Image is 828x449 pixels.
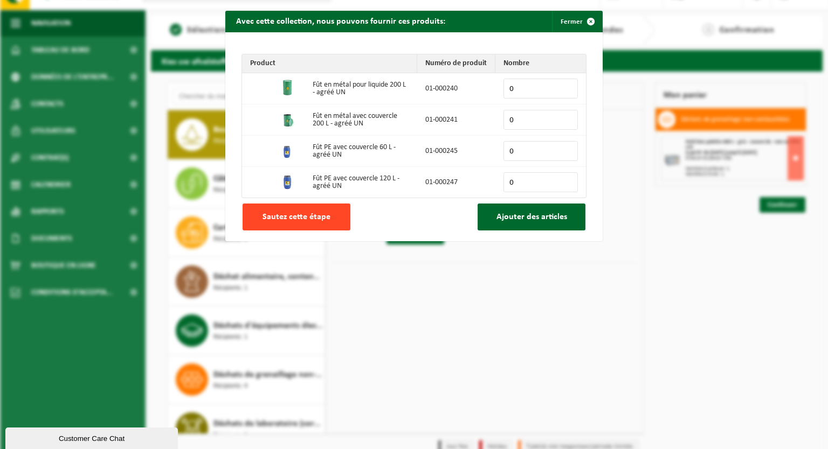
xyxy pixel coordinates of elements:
[305,104,417,136] td: Fût en métal avec couvercle 200 L - agréé UN
[305,167,417,198] td: Fût PE avec couvercle 120 L - agréé UN
[417,73,495,104] td: 01-000240
[5,425,180,449] iframe: chat widget
[305,136,417,167] td: Fût PE avec couvercle 60 L - agréé UN
[279,142,296,159] img: 01-000245
[552,11,602,32] button: Fermer
[242,54,417,73] th: Product
[478,204,585,230] button: Ajouter des articles
[417,136,495,167] td: 01-000245
[417,167,495,198] td: 01-000247
[225,11,456,31] h2: Avec cette collection, nous pouvons fournir ces produits:
[279,173,296,190] img: 01-000247
[417,104,495,136] td: 01-000241
[496,213,567,221] span: Ajouter des articles
[495,54,586,73] th: Nombre
[417,54,495,73] th: Numéro de produit
[279,110,296,128] img: 01-000241
[305,73,417,104] td: Fût en métal pour liquide 200 L - agréé UN
[243,204,350,230] button: Sautez cette étape
[279,79,296,96] img: 01-000240
[263,213,330,221] span: Sautez cette étape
